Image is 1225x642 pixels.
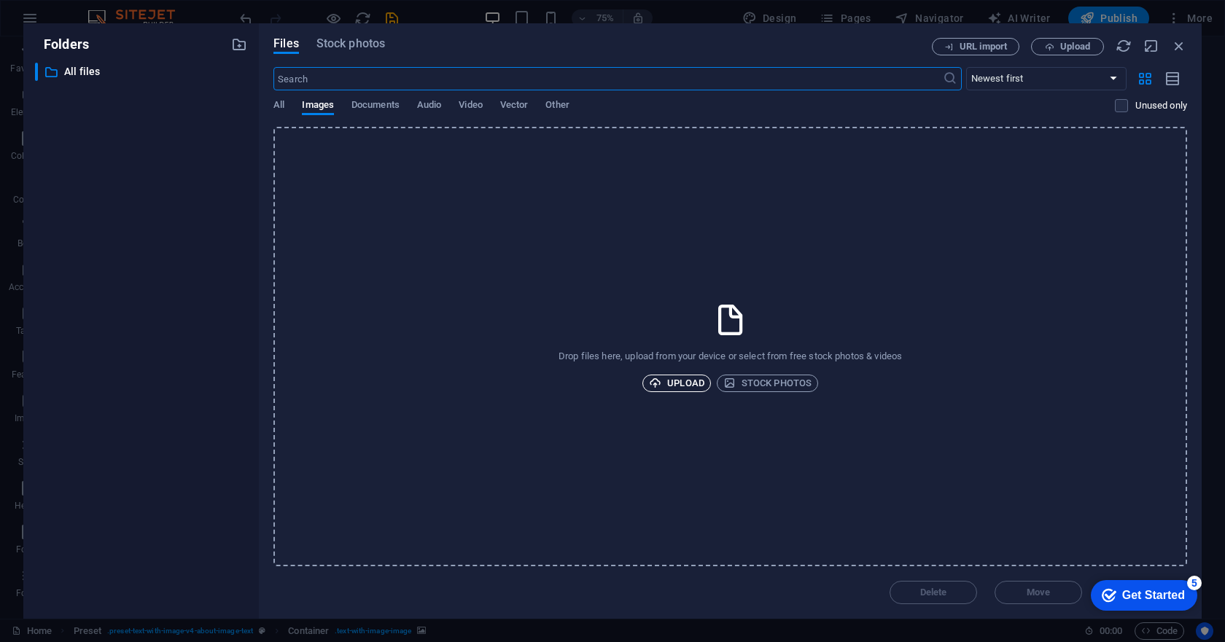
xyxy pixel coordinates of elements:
input: Search [273,67,942,90]
span: Stock photos [316,35,385,52]
p: All files [64,63,220,80]
span: Files [273,35,299,52]
i: Reload [1116,38,1132,54]
span: Upload [1060,42,1090,51]
span: Vector [500,96,529,117]
i: Close [1171,38,1187,54]
button: Upload [1031,38,1104,55]
div: Get Started 5 items remaining, 0% complete [12,7,118,38]
i: Create new folder [231,36,247,52]
span: Images [302,96,334,117]
span: Stock photos [723,375,812,392]
span: Video [459,96,482,117]
button: Stock photos [717,375,818,392]
div: 5 [108,3,122,17]
span: URL import [960,42,1007,51]
span: Documents [351,96,400,117]
span: All [273,96,284,117]
p: Drop files here, upload from your device or select from free stock photos & videos [559,350,902,363]
div: ​ [35,63,38,81]
span: Upload [649,375,704,392]
p: Folders [35,35,89,54]
span: Other [545,96,569,117]
button: URL import [932,38,1019,55]
div: Get Started [43,16,106,29]
button: Upload [642,375,711,392]
span: Audio [417,96,441,117]
i: Minimize [1143,38,1159,54]
p: Displays only files that are not in use on the website. Files added during this session can still... [1135,99,1187,112]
